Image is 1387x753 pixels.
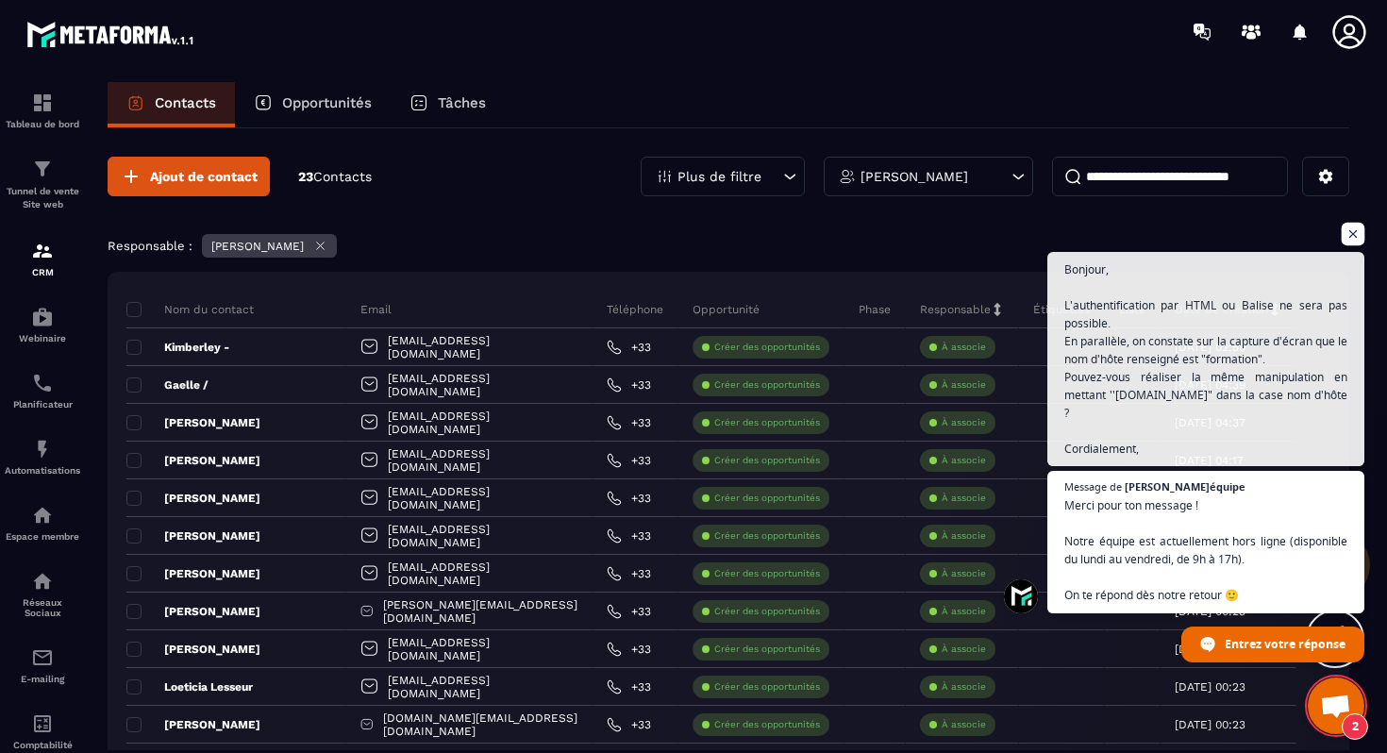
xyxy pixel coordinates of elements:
img: formation [31,92,54,114]
p: Responsable [920,302,991,317]
p: À associe [942,529,986,543]
p: CRM [5,267,80,277]
p: Plus de filtre [677,170,761,183]
p: Automatisations [5,465,80,476]
p: Créer des opportunités [714,567,820,580]
p: Comptabilité [5,740,80,750]
p: À associe [942,492,986,505]
p: Créer des opportunités [714,529,820,543]
p: E-mailing [5,674,80,684]
p: [PERSON_NAME] [861,170,968,183]
p: [PERSON_NAME] [126,604,260,619]
p: Créer des opportunités [714,416,820,429]
p: [PERSON_NAME] [126,491,260,506]
a: social-networksocial-networkRéseaux Sociaux [5,556,80,632]
p: À associe [942,605,986,618]
span: Message de [1064,481,1122,492]
p: [DATE] 00:23 [1175,680,1245,694]
p: Espace membre [5,531,80,542]
p: [PERSON_NAME] [211,240,304,253]
p: Nom du contact [126,302,254,317]
p: Loeticia Lesseur [126,679,253,694]
img: accountant [31,712,54,735]
img: logo [26,17,196,51]
img: email [31,646,54,669]
p: [PERSON_NAME] [126,415,260,430]
div: Ouvrir le chat [1308,678,1364,734]
p: [PERSON_NAME] [126,566,260,581]
p: Étiquettes [1033,302,1090,317]
a: +33 [607,604,651,619]
a: formationformationTableau de bord [5,77,80,143]
span: 2 [1342,713,1368,740]
span: [PERSON_NAME]équipe [1125,481,1245,492]
p: Kimberley - [126,340,229,355]
p: À associe [942,567,986,580]
p: Créer des opportunités [714,492,820,505]
a: Tâches [391,82,505,127]
p: Email [360,302,392,317]
p: Gaelle / [126,377,209,393]
a: automationsautomationsEspace membre [5,490,80,556]
img: scheduler [31,372,54,394]
a: automationsautomationsWebinaire [5,292,80,358]
a: Contacts [108,82,235,127]
a: +33 [607,377,651,393]
p: À associe [942,643,986,656]
a: automationsautomationsAutomatisations [5,424,80,490]
p: Créer des opportunités [714,341,820,354]
p: Tableau de bord [5,119,80,129]
a: formationformationCRM [5,226,80,292]
span: Bonjour, L'authentification par HTML ou Balise ne sera pas possible. En parallèle, on constate su... [1064,260,1347,458]
p: Phase [859,302,891,317]
button: Ajout de contact [108,157,270,196]
p: [PERSON_NAME] [126,453,260,468]
p: [DATE] 00:23 [1175,718,1245,731]
p: Tunnel de vente Site web [5,185,80,211]
p: [PERSON_NAME] [126,642,260,657]
p: Créer des opportunités [714,680,820,694]
p: Téléphone [607,302,663,317]
a: +33 [607,679,651,694]
a: +33 [607,528,651,544]
p: À associe [942,378,986,392]
p: Créer des opportunités [714,718,820,731]
a: formationformationTunnel de vente Site web [5,143,80,226]
a: +33 [607,453,651,468]
a: +33 [607,717,651,732]
p: Créer des opportunités [714,605,820,618]
p: Contacts [155,94,216,111]
a: schedulerschedulerPlanificateur [5,358,80,424]
a: Opportunités [235,82,391,127]
p: [PERSON_NAME] [126,717,260,732]
span: Ajout de contact [150,167,258,186]
p: [PERSON_NAME] [126,528,260,544]
p: À associe [942,454,986,467]
p: Créer des opportunités [714,643,820,656]
p: Responsable : [108,239,192,253]
p: Réseaux Sociaux [5,597,80,618]
p: À associe [942,680,986,694]
p: À associe [942,341,986,354]
img: social-network [31,570,54,593]
img: formation [31,240,54,262]
span: Entrez votre réponse [1225,627,1345,661]
a: +33 [607,566,651,581]
img: automations [31,504,54,527]
p: Tâches [438,94,486,111]
a: +33 [607,415,651,430]
a: emailemailE-mailing [5,632,80,698]
p: 23 [298,168,372,186]
p: À associe [942,718,986,731]
p: Opportunités [282,94,372,111]
a: +33 [607,642,651,657]
img: formation [31,158,54,180]
p: Créer des opportunités [714,378,820,392]
img: automations [31,306,54,328]
span: Contacts [313,169,372,184]
a: +33 [607,340,651,355]
a: +33 [607,491,651,506]
p: Créer des opportunités [714,454,820,467]
p: Opportunité [693,302,760,317]
img: automations [31,438,54,460]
